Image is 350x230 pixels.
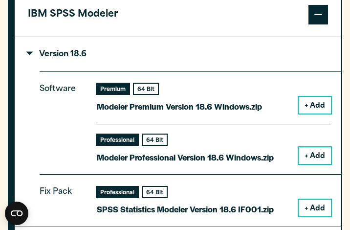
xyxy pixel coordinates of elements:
[97,99,262,114] p: Modeler Premium Version 18.6 Windows.zip
[40,185,84,208] p: Fix Pack
[143,135,167,145] div: 64 Bit
[97,187,138,197] div: Professional
[299,147,331,164] button: + Add
[299,97,331,114] button: + Add
[134,84,158,94] div: 64 Bit
[40,82,84,156] p: Software
[97,84,129,94] div: Premium
[97,150,274,164] p: Modeler Professional Version 18.6 Windows.zip
[5,202,28,225] button: Open CMP widget
[15,37,341,71] summary: Version 18.6
[97,135,138,145] div: Professional
[28,50,87,58] p: Version 18.6
[143,187,167,197] div: 64 Bit
[97,202,274,216] p: SPSS Statistics Modeler Version 18.6 IF001.zip
[299,200,331,216] button: + Add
